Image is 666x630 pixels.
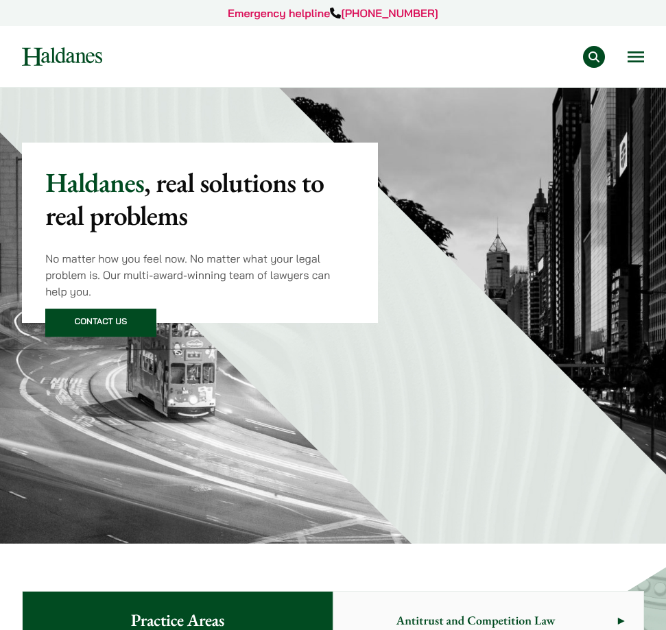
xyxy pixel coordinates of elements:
mark: , real solutions to real problems [45,165,324,233]
img: Logo of Haldanes [22,47,102,66]
button: Open menu [628,51,644,62]
a: Emergency helpline[PHONE_NUMBER] [228,6,438,20]
button: Search [583,46,605,68]
a: Contact Us [45,309,156,337]
p: Haldanes [45,166,355,232]
p: No matter how you feel now. No matter what your legal problem is. Our multi-award-winning team of... [45,250,355,300]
